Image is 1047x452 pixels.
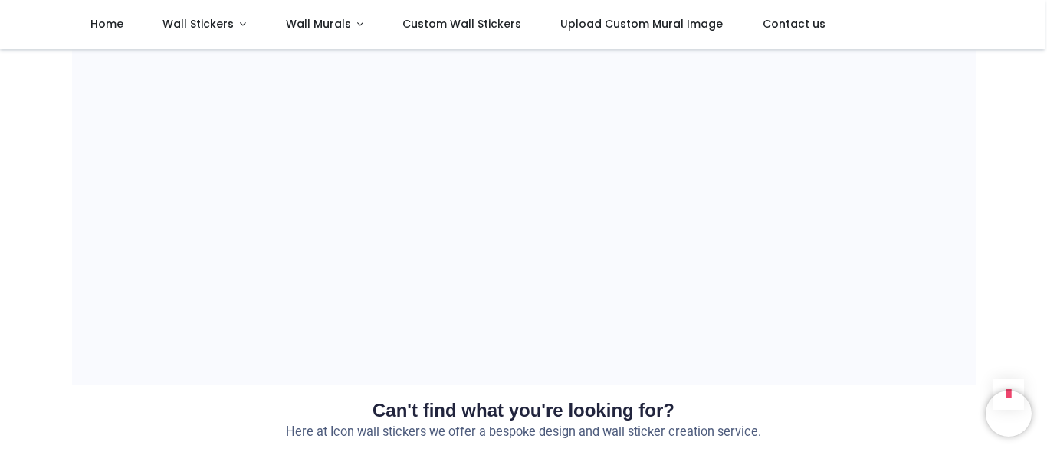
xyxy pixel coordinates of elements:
[72,424,976,441] p: Here at Icon wall stickers we offer a bespoke design and wall sticker creation service.
[72,398,976,424] h2: Can't find what you're looking for?
[90,16,123,31] span: Home
[763,16,825,31] span: Contact us
[286,16,351,31] span: Wall Murals
[162,16,234,31] span: Wall Stickers
[560,16,723,31] span: Upload Custom Mural Image
[986,391,1032,437] iframe: Brevo live chat
[402,16,521,31] span: Custom Wall Stickers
